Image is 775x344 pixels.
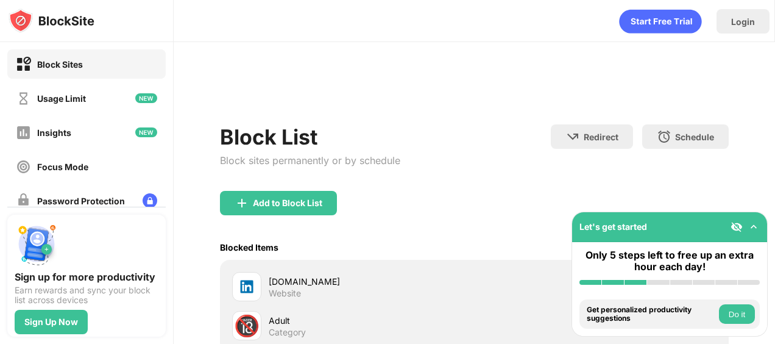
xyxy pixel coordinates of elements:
div: Adult [269,314,474,327]
div: Blocked Items [220,242,278,253]
img: block-on.svg [16,57,31,72]
div: Redirect [584,132,618,142]
div: Schedule [675,132,714,142]
div: Insights [37,127,71,138]
img: lock-menu.svg [143,193,157,208]
div: Usage Limit [37,93,86,104]
div: Website [269,288,301,299]
img: omni-setup-toggle.svg [748,221,760,233]
div: Sign Up Now [24,317,78,327]
img: focus-off.svg [16,159,31,174]
div: Earn rewards and sync your block list across devices [15,285,158,305]
div: Block Sites [37,59,83,70]
button: Do it [719,304,755,324]
div: Login [731,16,755,27]
img: new-icon.svg [135,127,157,137]
img: insights-off.svg [16,125,31,140]
div: animation [619,9,702,34]
div: Only 5 steps left to free up an extra hour each day! [579,249,760,273]
img: favicons [239,279,254,294]
div: Let's get started [579,221,647,232]
div: 🔞 [234,314,260,339]
img: eye-not-visible.svg [731,221,743,233]
div: Get personalized productivity suggestions [587,306,716,323]
div: [DOMAIN_NAME] [269,275,474,288]
div: Password Protection [37,196,125,206]
div: Category [269,327,306,338]
img: new-icon.svg [135,93,157,103]
div: Block sites permanently or by schedule [220,154,400,167]
img: push-signup.svg [15,222,58,266]
div: Focus Mode [37,162,88,172]
div: Block List [220,124,400,149]
div: Sign up for more productivity [15,271,158,283]
div: Add to Block List [253,198,322,208]
img: logo-blocksite.svg [9,9,94,33]
img: password-protection-off.svg [16,193,31,209]
iframe: Banner [220,76,728,110]
img: time-usage-off.svg [16,91,31,106]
